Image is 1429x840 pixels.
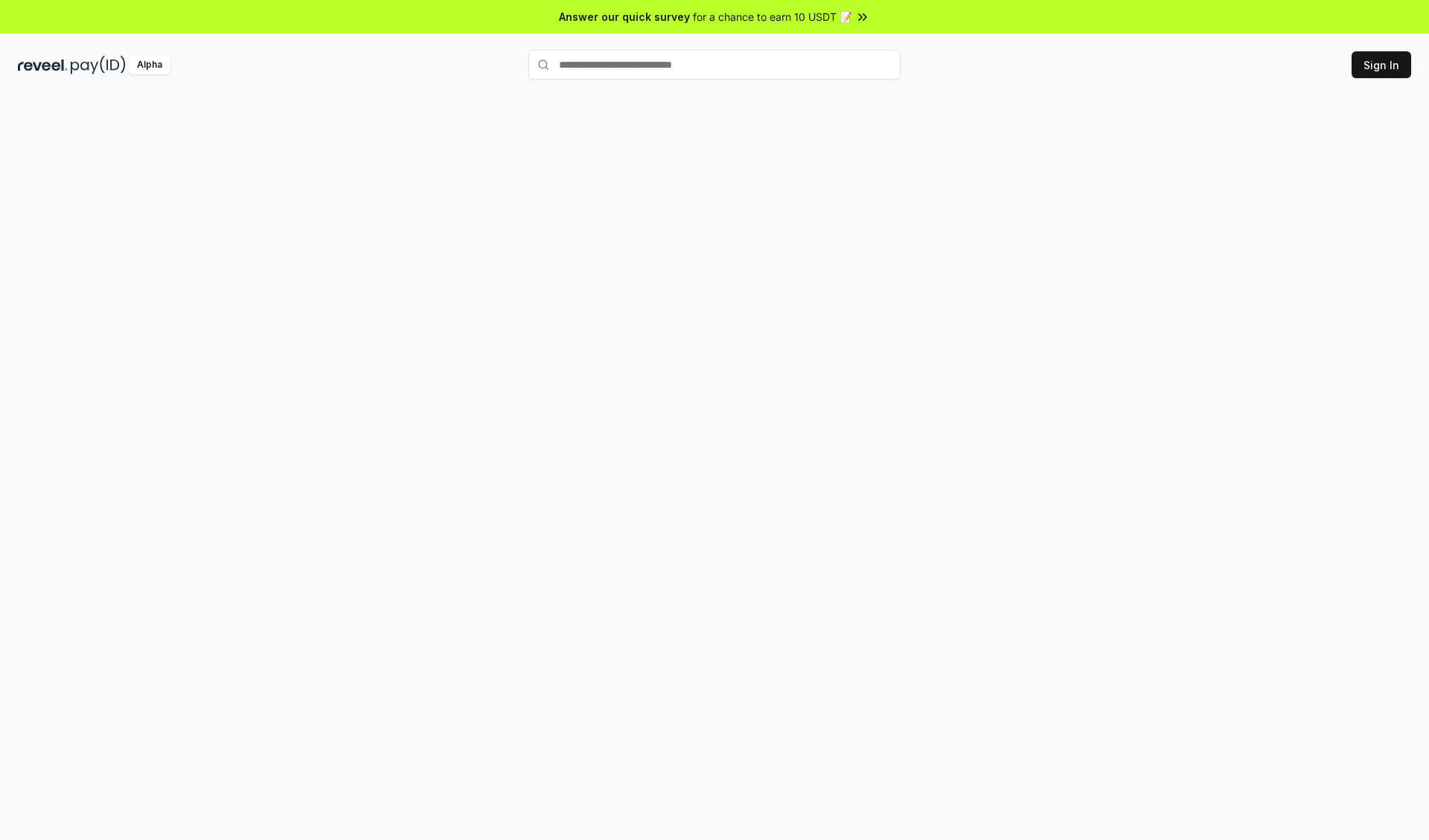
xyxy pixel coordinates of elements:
button: Sign In [1352,51,1411,78]
img: reveel_dark [18,56,68,74]
img: pay_id [71,56,126,74]
span: for a chance to earn 10 USDT 📝 [693,9,852,25]
span: Answer our quick survey [559,9,690,25]
div: Alpha [129,56,170,74]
